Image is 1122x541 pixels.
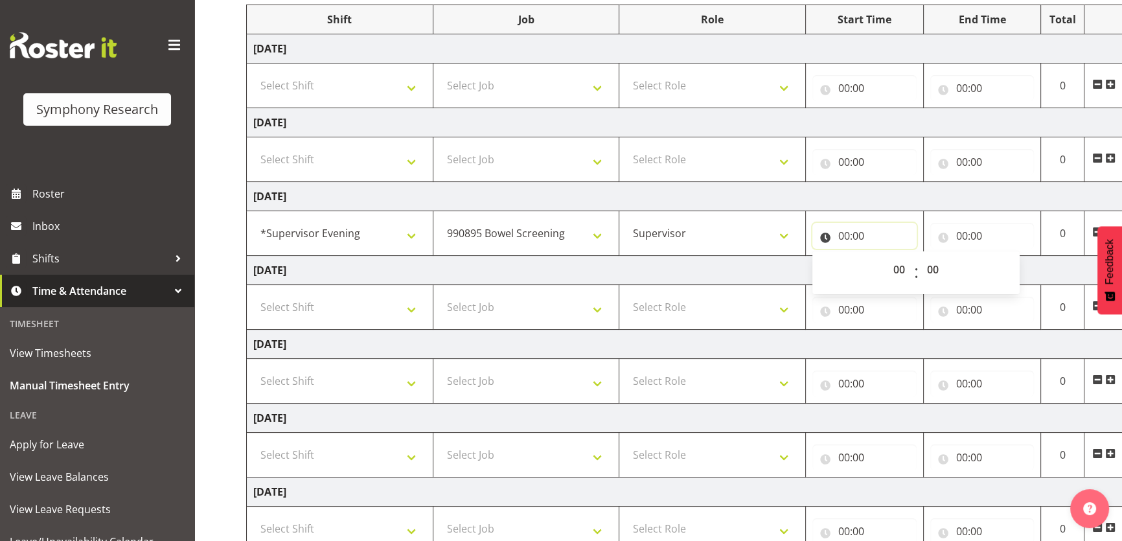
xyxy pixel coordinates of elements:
td: 0 [1041,63,1084,108]
a: Apply for Leave [3,428,191,461]
div: Role [626,12,799,27]
div: Symphony Research [36,100,158,119]
input: Click to select... [930,297,1035,323]
input: Click to select... [812,149,917,175]
span: Inbox [32,216,188,236]
a: View Timesheets [3,337,191,369]
a: Manual Timesheet Entry [3,369,191,402]
input: Click to select... [812,75,917,101]
input: Click to select... [812,223,917,249]
div: Leave [3,402,191,428]
input: Click to select... [930,75,1035,101]
a: View Leave Requests [3,493,191,525]
input: Click to select... [930,371,1035,397]
input: Click to select... [812,371,917,397]
span: View Leave Requests [10,500,185,519]
div: Job [440,12,613,27]
span: View Timesheets [10,343,185,363]
input: Click to select... [812,444,917,470]
div: Start Time [812,12,917,27]
span: Shifts [32,249,168,268]
td: 0 [1041,285,1084,330]
span: Time & Attendance [32,281,168,301]
span: : [914,257,919,289]
td: 0 [1041,211,1084,256]
div: End Time [930,12,1035,27]
span: Feedback [1104,239,1116,284]
div: Total [1048,12,1077,27]
a: View Leave Balances [3,461,191,493]
td: 0 [1041,359,1084,404]
td: 0 [1041,433,1084,478]
span: View Leave Balances [10,467,185,487]
span: Apply for Leave [10,435,185,454]
img: help-xxl-2.png [1083,502,1096,515]
input: Click to select... [930,223,1035,249]
span: Roster [32,184,188,203]
td: 0 [1041,137,1084,182]
input: Click to select... [930,149,1035,175]
span: Manual Timesheet Entry [10,376,185,395]
img: Rosterit website logo [10,32,117,58]
input: Click to select... [930,444,1035,470]
div: Timesheet [3,310,191,337]
div: Shift [253,12,426,27]
button: Feedback - Show survey [1097,226,1122,314]
input: Click to select... [812,297,917,323]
